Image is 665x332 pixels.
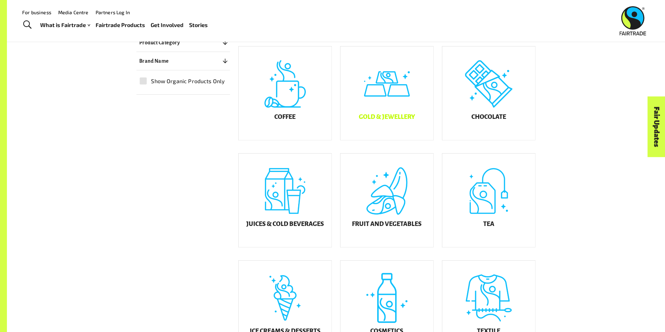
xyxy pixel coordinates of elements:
h5: Juices & Cold Beverages [246,220,324,227]
a: Toggle Search [19,16,36,34]
a: Tea [442,153,535,247]
a: Partners Log In [96,9,130,15]
a: Get Involved [151,20,184,30]
img: Fairtrade Australia New Zealand logo [620,6,646,35]
a: Stories [189,20,208,30]
a: Chocolate [442,46,535,140]
a: Fruit and Vegetables [340,153,434,247]
a: Fairtrade Products [96,20,145,30]
button: Brand Name [136,55,230,67]
button: Product Category [136,36,230,49]
h5: Coffee [274,113,295,120]
span: Show Organic Products Only [151,77,225,85]
h5: Fruit and Vegetables [352,220,422,227]
a: Juices & Cold Beverages [238,153,332,247]
a: What is Fairtrade [40,20,90,30]
h5: Tea [483,220,494,227]
a: For business [22,9,51,15]
a: Media Centre [58,9,89,15]
p: Brand Name [139,57,169,65]
h5: Chocolate [471,113,506,120]
a: Gold & Jewellery [340,46,434,140]
a: Coffee [238,46,332,140]
p: Product Category [139,38,180,47]
h5: Gold & Jewellery [359,113,415,120]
